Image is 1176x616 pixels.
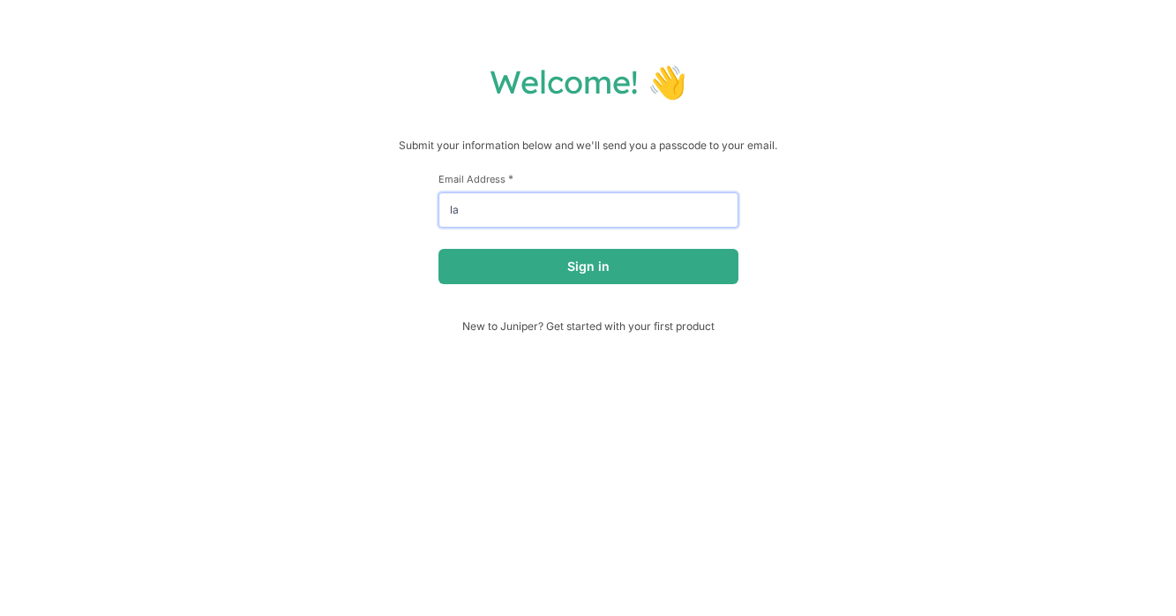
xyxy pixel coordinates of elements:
span: This field is required. [508,172,513,185]
span: New to Juniper? Get started with your first product [438,319,738,333]
input: email@example.com [438,192,738,228]
h1: Welcome! 👋 [18,62,1158,101]
label: Email Address [438,172,738,185]
p: Submit your information below and we'll send you a passcode to your email. [18,137,1158,154]
button: Sign in [438,249,738,284]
